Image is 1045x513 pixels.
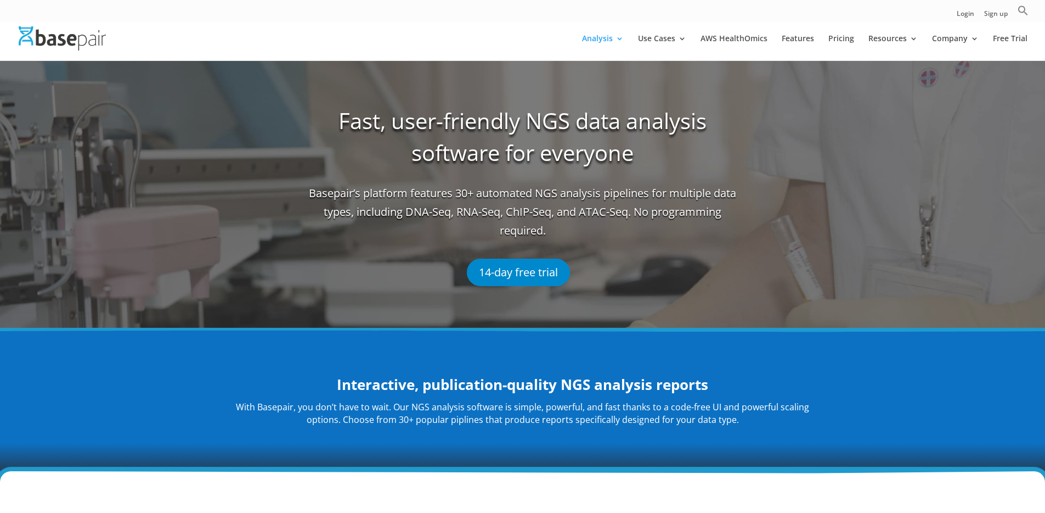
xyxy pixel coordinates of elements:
a: Resources [868,35,918,60]
a: Search Icon Link [1018,5,1029,22]
a: Pricing [828,35,854,60]
h1: Fast, user-friendly NGS data analysis software for everyone [309,105,737,184]
p: With Basepair, you don’t have to wait. Our NGS analysis software is simple, powerful, and fast th... [227,401,819,427]
a: Analysis [582,35,624,60]
a: Sign up [984,10,1008,22]
svg: Search [1018,5,1029,16]
strong: Interactive, publication-quality NGS analysis reports [337,375,708,394]
img: Basepair [19,26,106,50]
a: Features [782,35,814,60]
a: Login [957,10,974,22]
a: Use Cases [638,35,686,60]
a: Company [932,35,979,60]
span: Basepair’s platform features 30+ automated NGS analysis pipelines for multiple data types, includ... [309,184,737,248]
a: AWS HealthOmics [701,35,767,60]
a: Free Trial [993,35,1027,60]
a: 14-day free trial [467,259,570,286]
